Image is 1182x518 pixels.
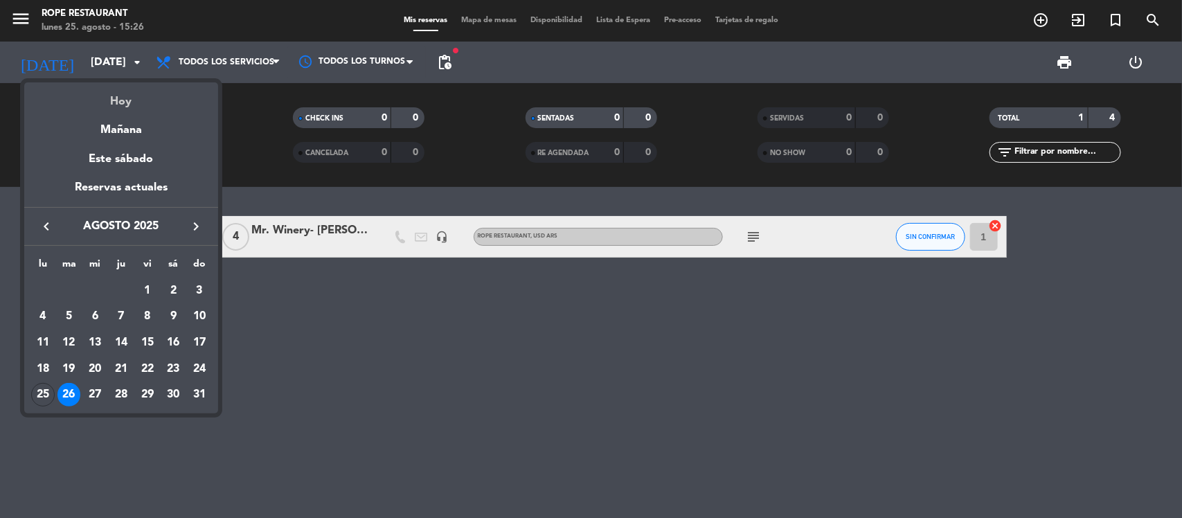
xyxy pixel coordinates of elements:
[56,256,82,278] th: martes
[82,382,108,409] td: 27 de agosto de 2025
[188,357,211,381] div: 24
[134,278,161,304] td: 1 de agosto de 2025
[136,383,159,407] div: 29
[161,256,187,278] th: sábado
[82,330,108,356] td: 13 de agosto de 2025
[161,331,185,355] div: 16
[57,357,81,381] div: 19
[34,217,59,235] button: keyboard_arrow_left
[38,218,55,235] i: keyboard_arrow_left
[30,278,134,304] td: AGO.
[136,357,159,381] div: 22
[161,278,187,304] td: 2 de agosto de 2025
[109,383,133,407] div: 28
[161,356,187,382] td: 23 de agosto de 2025
[186,382,213,409] td: 31 de agosto de 2025
[108,256,134,278] th: jueves
[30,256,56,278] th: lunes
[161,330,187,356] td: 16 de agosto de 2025
[186,330,213,356] td: 17 de agosto de 2025
[136,279,159,303] div: 1
[161,383,185,407] div: 30
[30,303,56,330] td: 4 de agosto de 2025
[134,330,161,356] td: 15 de agosto de 2025
[109,357,133,381] div: 21
[56,303,82,330] td: 5 de agosto de 2025
[83,305,107,328] div: 6
[83,383,107,407] div: 27
[57,305,81,328] div: 5
[108,303,134,330] td: 7 de agosto de 2025
[83,357,107,381] div: 20
[57,383,81,407] div: 26
[186,356,213,382] td: 24 de agosto de 2025
[188,383,211,407] div: 31
[30,330,56,356] td: 11 de agosto de 2025
[134,303,161,330] td: 8 de agosto de 2025
[136,305,159,328] div: 8
[134,356,161,382] td: 22 de agosto de 2025
[186,256,213,278] th: domingo
[161,279,185,303] div: 2
[188,305,211,328] div: 10
[108,356,134,382] td: 21 de agosto de 2025
[31,383,55,407] div: 25
[108,382,134,409] td: 28 de agosto de 2025
[188,218,204,235] i: keyboard_arrow_right
[59,217,183,235] span: agosto 2025
[56,382,82,409] td: 26 de agosto de 2025
[188,331,211,355] div: 17
[24,82,218,111] div: Hoy
[161,303,187,330] td: 9 de agosto de 2025
[24,111,218,139] div: Mañana
[188,279,211,303] div: 3
[82,303,108,330] td: 6 de agosto de 2025
[161,305,185,328] div: 9
[57,331,81,355] div: 12
[83,331,107,355] div: 13
[161,357,185,381] div: 23
[161,382,187,409] td: 30 de agosto de 2025
[183,217,208,235] button: keyboard_arrow_right
[56,330,82,356] td: 12 de agosto de 2025
[31,357,55,381] div: 18
[82,356,108,382] td: 20 de agosto de 2025
[30,382,56,409] td: 25 de agosto de 2025
[108,330,134,356] td: 14 de agosto de 2025
[31,331,55,355] div: 11
[30,356,56,382] td: 18 de agosto de 2025
[134,256,161,278] th: viernes
[109,331,133,355] div: 14
[82,256,108,278] th: miércoles
[24,179,218,207] div: Reservas actuales
[109,305,133,328] div: 7
[134,382,161,409] td: 29 de agosto de 2025
[136,331,159,355] div: 15
[186,303,213,330] td: 10 de agosto de 2025
[56,356,82,382] td: 19 de agosto de 2025
[31,305,55,328] div: 4
[186,278,213,304] td: 3 de agosto de 2025
[24,140,218,179] div: Este sábado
